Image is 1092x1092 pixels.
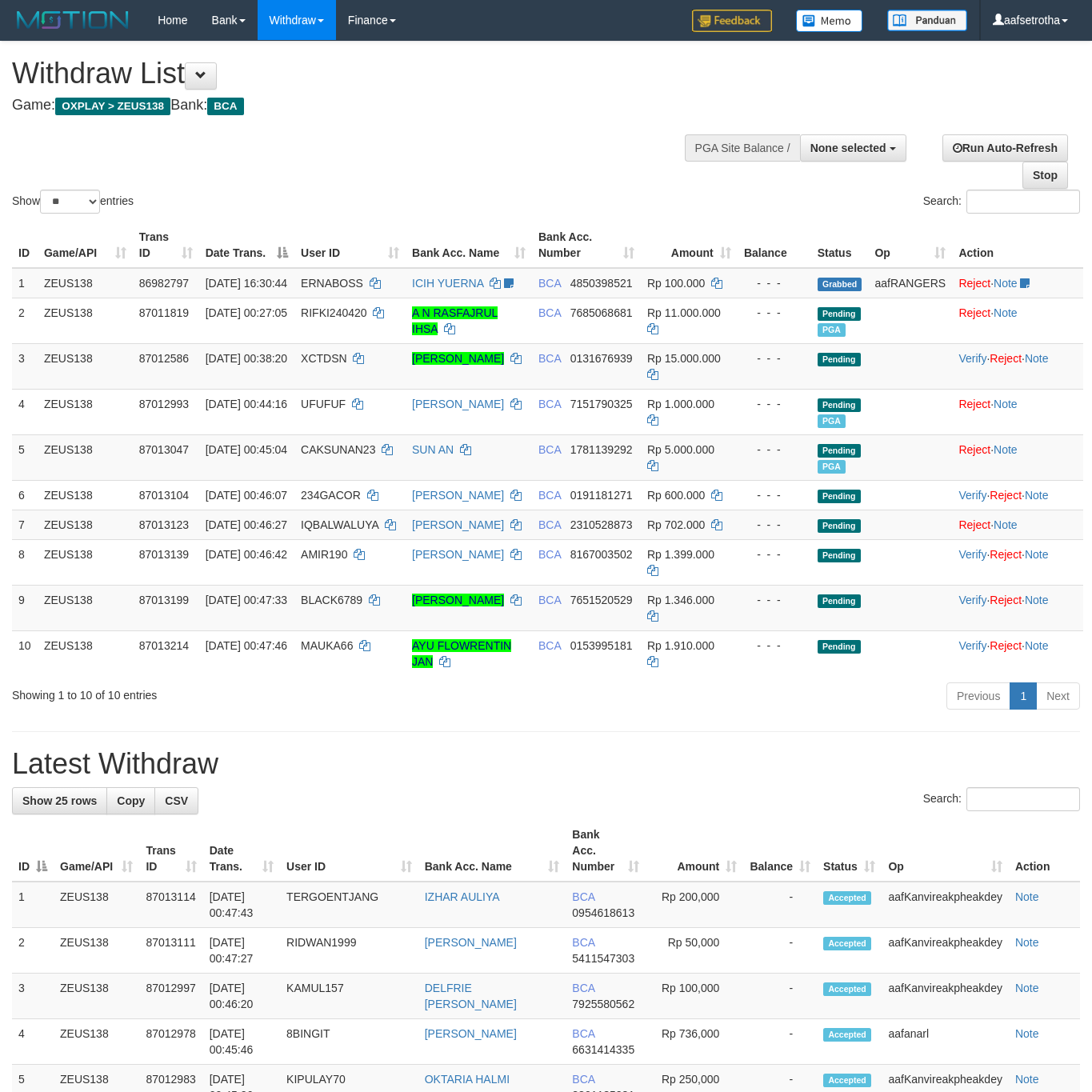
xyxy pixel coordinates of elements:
span: BCA [572,1027,594,1040]
a: Show 25 rows [12,787,107,814]
a: Verify [958,352,986,365]
span: Rp 1.346.000 [647,594,714,606]
td: 4 [12,1019,54,1065]
a: Previous [946,682,1010,710]
span: BCA [538,548,561,561]
a: DELFRIE [PERSON_NAME] [425,982,517,1010]
td: Rp 200,000 [646,882,743,928]
span: Pending [818,640,861,654]
td: ZEUS138 [38,480,133,510]
span: Copy 0954618613 to clipboard [572,906,634,919]
a: [PERSON_NAME] [412,398,504,410]
span: BCA [207,98,243,115]
span: Copy 7685068681 to clipboard [570,306,633,319]
span: XCTDSN [301,352,347,365]
td: aafKanvireakpheakdey [882,882,1008,928]
div: - - - [744,638,805,654]
td: ZEUS138 [54,928,139,974]
td: ZEUS138 [38,298,133,343]
a: Note [1015,1073,1039,1086]
span: Rp 5.000.000 [647,443,714,456]
a: Reject [958,443,990,456]
td: 87013114 [139,882,202,928]
span: Rp 600.000 [647,489,705,502]
td: - [743,882,817,928]
td: ZEUS138 [38,389,133,434]
td: ZEUS138 [38,510,133,539]
td: ZEUS138 [54,974,139,1019]
th: Date Trans.: activate to sort column ascending [203,820,280,882]
a: Stop [1022,162,1068,189]
td: ZEUS138 [38,539,133,585]
span: Copy 7651520529 to clipboard [570,594,633,606]
a: A N RASFAJRUL IHSA [412,306,498,335]
h1: Latest Withdraw [12,748,1080,780]
td: [DATE] 00:47:43 [203,882,280,928]
a: OKTARIA HALMI [425,1073,510,1086]
td: 87012978 [139,1019,202,1065]
td: ZEUS138 [38,343,133,389]
td: KAMUL157 [280,974,418,1019]
img: Feedback.jpg [692,10,772,32]
td: 6 [12,480,38,510]
span: BLACK6789 [301,594,362,606]
a: Note [994,277,1018,290]
th: Bank Acc. Number: activate to sort column ascending [566,820,646,882]
td: · · [952,480,1083,510]
span: BCA [538,443,561,456]
a: SUN AN [412,443,454,456]
th: Date Trans.: activate to sort column descending [199,222,294,268]
label: Show entries [12,190,134,214]
span: 86982797 [139,277,189,290]
span: Copy 0191181271 to clipboard [570,489,633,502]
span: Copy 8167003502 to clipboard [570,548,633,561]
span: Rp 15.000.000 [647,352,721,365]
td: ZEUS138 [38,585,133,630]
th: Bank Acc. Name: activate to sort column ascending [418,820,566,882]
a: Reject [990,594,1022,606]
span: [DATE] 00:38:20 [206,352,287,365]
td: ZEUS138 [54,1019,139,1065]
span: Copy 6631414335 to clipboard [572,1043,634,1056]
span: AMIR190 [301,548,347,561]
th: User ID: activate to sort column ascending [280,820,418,882]
span: [DATE] 00:45:04 [206,443,287,456]
div: - - - [744,487,805,503]
a: 1 [1010,682,1037,710]
select: Showentries [40,190,100,214]
a: Reject [958,277,990,290]
a: Verify [958,489,986,502]
span: Accepted [823,891,871,905]
span: Rp 1.399.000 [647,548,714,561]
span: BCA [538,306,561,319]
div: - - - [744,350,805,366]
th: Game/API: activate to sort column ascending [38,222,133,268]
a: Note [1025,594,1049,606]
span: [DATE] 00:47:46 [206,639,287,652]
div: Showing 1 to 10 of 10 entries [12,681,443,703]
a: [PERSON_NAME] [412,352,504,365]
div: PGA Site Balance / [685,134,800,162]
th: Trans ID: activate to sort column ascending [139,820,202,882]
td: aafKanvireakpheakdey [882,928,1008,974]
th: Amount: activate to sort column ascending [641,222,738,268]
a: Reject [958,518,990,531]
span: [DATE] 00:27:05 [206,306,287,319]
span: Marked by aafanarl [818,414,846,428]
a: Note [994,306,1018,319]
td: ZEUS138 [38,434,133,480]
a: Note [1015,1027,1039,1040]
div: - - - [744,442,805,458]
a: CSV [154,787,198,814]
a: Note [1025,639,1049,652]
a: AYU FLOWRENTIN JAN [412,639,511,668]
td: 10 [12,630,38,676]
td: · [952,389,1083,434]
a: Copy [106,787,155,814]
span: Accepted [823,1074,871,1087]
button: None selected [800,134,906,162]
th: Action [1009,820,1080,882]
span: None selected [810,142,886,154]
a: [PERSON_NAME] [412,548,504,561]
td: ZEUS138 [38,630,133,676]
